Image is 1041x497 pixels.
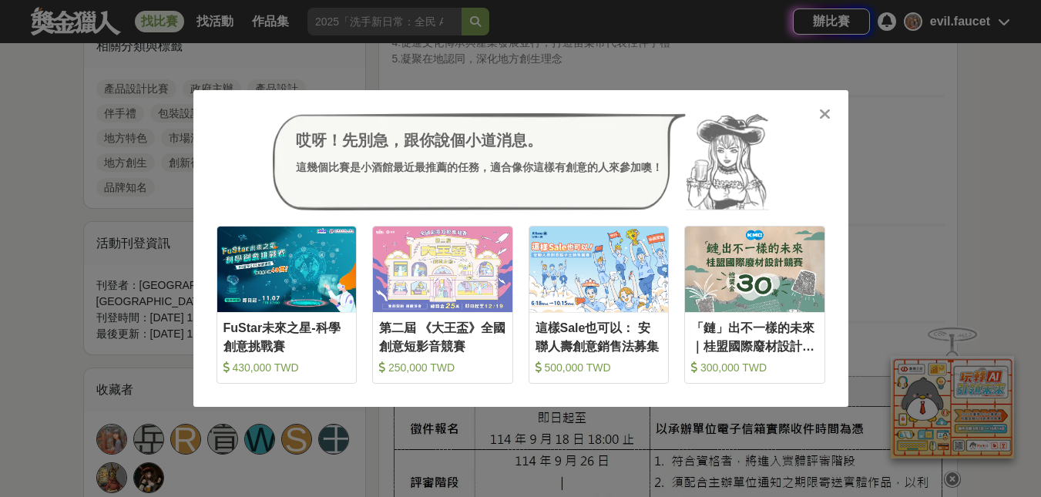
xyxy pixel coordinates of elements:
div: 500,000 TWD [536,360,663,375]
div: 430,000 TWD [223,360,351,375]
div: 哎呀！先別急，跟你說個小道消息。 [296,129,663,152]
div: FuStar未來之星-科學創意挑戰賽 [223,319,351,354]
a: Cover ImageFuStar未來之星-科學創意挑戰賽 430,000 TWD [217,226,358,384]
div: 250,000 TWD [379,360,506,375]
a: Cover Image第二屆 《大王盃》全國創意短影音競賽 250,000 TWD [372,226,513,384]
div: 300,000 TWD [691,360,818,375]
div: 第二屆 《大王盃》全國創意短影音競賽 [379,319,506,354]
a: Cover Image「鏈」出不一樣的未來｜桂盟國際廢材設計競賽 300,000 TWD [684,226,825,384]
div: 這幾個比賽是小酒館最近最推薦的任務，適合像你這樣有創意的人來參加噢！ [296,160,663,176]
img: Avatar [686,113,769,210]
img: Cover Image [685,227,824,312]
img: Cover Image [529,227,669,312]
div: 這樣Sale也可以： 安聯人壽創意銷售法募集 [536,319,663,354]
img: Cover Image [373,227,512,312]
div: 「鏈」出不一樣的未來｜桂盟國際廢材設計競賽 [691,319,818,354]
img: Cover Image [217,227,357,312]
a: Cover Image這樣Sale也可以： 安聯人壽創意銷售法募集 500,000 TWD [529,226,670,384]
